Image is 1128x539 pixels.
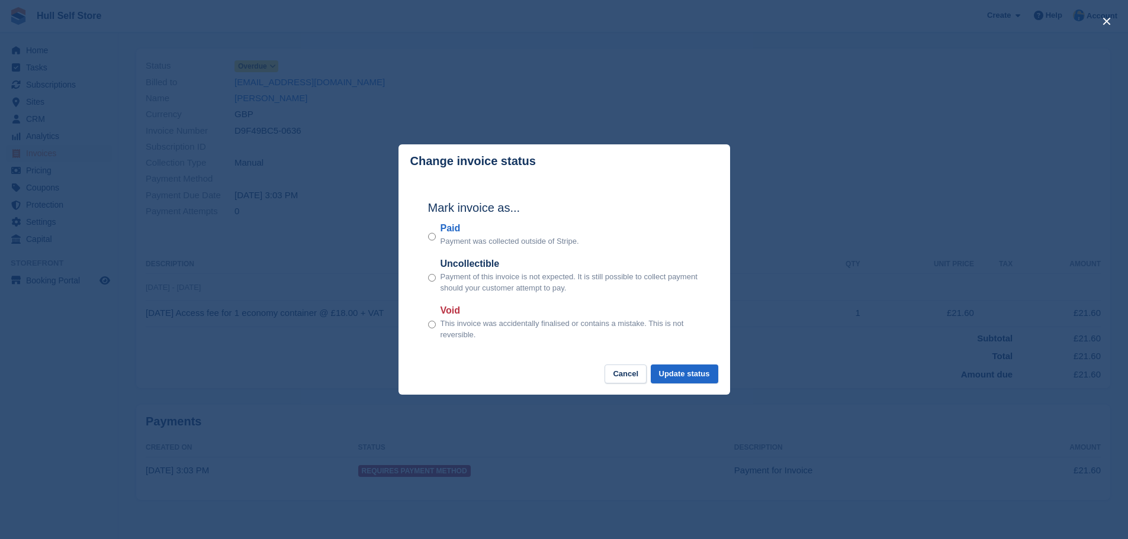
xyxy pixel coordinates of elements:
button: close [1097,12,1116,31]
button: Update status [651,364,718,384]
label: Paid [441,221,579,235]
button: Cancel [605,364,647,384]
p: Payment of this invoice is not expected. It is still possible to collect payment should your cust... [441,271,700,294]
p: This invoice was accidentally finalised or contains a mistake. This is not reversible. [441,318,700,341]
p: Change invoice status [410,154,536,168]
label: Uncollectible [441,257,700,271]
label: Void [441,304,700,318]
h2: Mark invoice as... [428,199,700,217]
p: Payment was collected outside of Stripe. [441,235,579,247]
